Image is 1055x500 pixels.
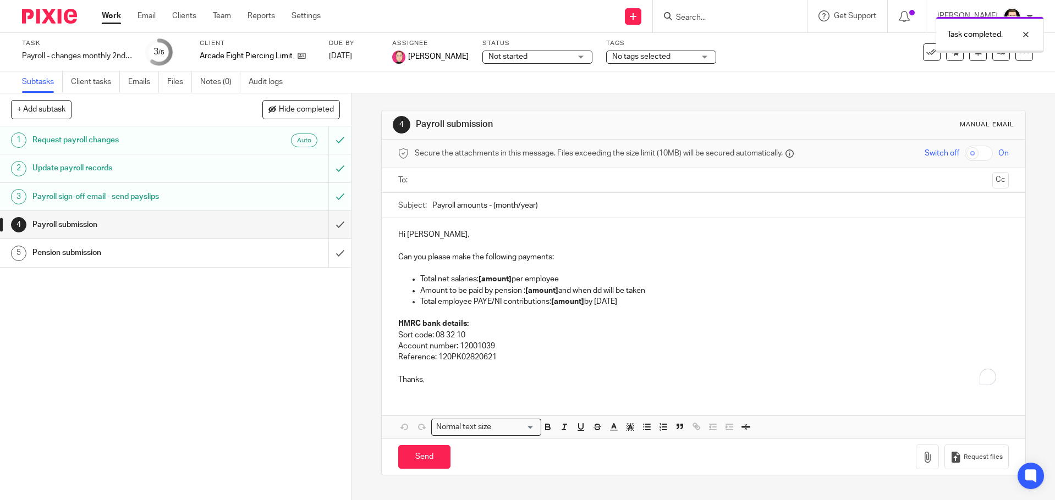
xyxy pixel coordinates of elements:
input: Send [398,445,450,469]
label: Subject: [398,200,427,211]
p: Thanks, [398,374,1009,385]
a: Reports [248,10,275,21]
label: Status [482,39,592,48]
h1: Update payroll records [32,160,223,176]
p: Task completed. [947,29,1003,40]
img: DavidBlack.format_png.resize_200x.png [1003,8,1021,25]
h1: Payroll submission [416,119,727,130]
input: Search for option [495,421,535,433]
div: Search for option [431,419,541,436]
div: 3 [153,46,164,58]
a: Notes (0) [200,71,240,93]
label: Task [22,39,132,48]
a: Settings [292,10,321,21]
div: Payroll - changes monthly 2nd Arcade Eight [22,51,132,62]
h1: Pension submission [32,245,223,261]
h1: Request payroll changes [32,132,223,148]
p: Reference: 120PK02820621 [398,352,1009,363]
h1: Payroll sign-off email - send payslips [32,188,223,205]
span: Secure the attachments in this message. Files exceeding the size limit (10MB) will be secured aut... [415,148,783,159]
p: Sort code: 08 32 10 [398,330,1009,341]
span: Normal text size [434,421,494,433]
button: + Add subtask [11,100,72,119]
p: Can you please make the following payments: [398,252,1009,263]
small: /5 [158,49,164,55]
a: Audit logs [249,71,291,93]
label: Assignee [392,39,469,48]
p: Account number: 12001039 [398,341,1009,352]
strong: [amount] [525,287,558,295]
div: 5 [11,246,26,261]
strong: HMRC bank details: [398,320,469,327]
button: Request files [944,445,1008,469]
div: 4 [11,217,26,232]
h1: Payroll submission [32,216,223,233]
div: 1 [11,132,26,148]
p: Arcade Eight Piercing Limited [200,51,292,62]
span: Hide completed [279,105,334,114]
a: Subtasks [22,71,63,93]
span: On [998,148,1009,159]
span: Not started [488,53,527,60]
a: Work [102,10,121,21]
p: Amount to be paid by pension : and when dd will be taken [420,285,1009,296]
span: [PERSON_NAME] [408,51,469,62]
a: Files [167,71,192,93]
img: Bradley%20-%20Pink.png [392,51,405,64]
div: 2 [11,161,26,176]
div: 3 [11,189,26,204]
div: To enrich screen reader interactions, please activate Accessibility in Grammarly extension settings [382,218,1025,393]
div: Auto [291,134,317,147]
a: Clients [172,10,196,21]
div: Manual email [960,120,1014,129]
a: Emails [128,71,159,93]
button: Hide completed [262,100,340,119]
span: [DATE] [329,52,352,60]
p: Total net salaries: per employee [420,274,1009,285]
a: Team [213,10,231,21]
span: Switch off [925,148,959,159]
strong: [amount] [551,298,584,305]
div: 4 [393,116,410,134]
label: Client [200,39,315,48]
button: Cc [992,172,1009,188]
span: Request files [964,453,1003,462]
a: Client tasks [71,71,120,93]
p: Hi [PERSON_NAME], [398,229,1009,240]
label: Due by [329,39,378,48]
img: Pixie [22,9,77,24]
a: Email [138,10,156,21]
strong: [amount] [479,275,512,283]
span: No tags selected [612,53,671,60]
label: To: [398,175,410,186]
p: Total employee PAYE/NI contributions: by [DATE] [420,296,1009,307]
